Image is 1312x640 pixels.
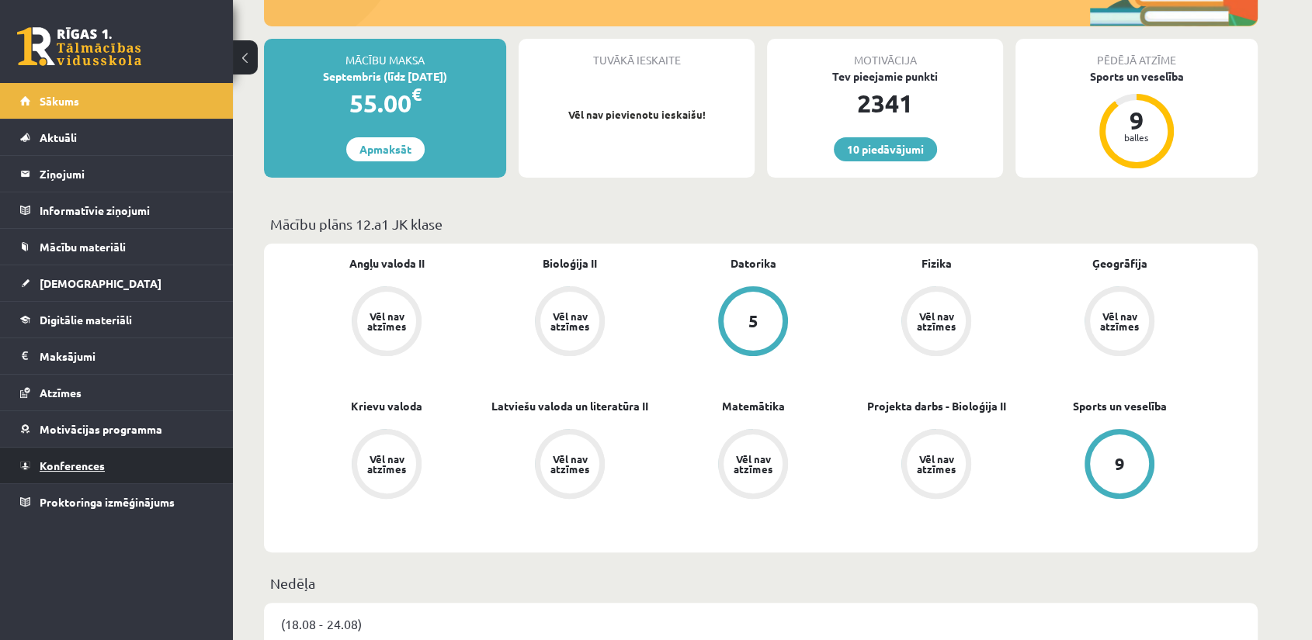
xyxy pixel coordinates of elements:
a: Sports un veselība [1073,398,1167,414]
a: Angļu valoda II [349,255,425,272]
div: 55.00 [264,85,506,122]
span: Sākums [40,94,79,108]
a: Vēl nav atzīmes [845,429,1028,502]
legend: Informatīvie ziņojumi [40,192,213,228]
a: Sākums [20,83,213,119]
div: 5 [748,313,758,330]
div: Mācību maksa [264,39,506,68]
div: Vēl nav atzīmes [731,454,775,474]
a: Krievu valoda [351,398,422,414]
a: Proktoringa izmēģinājums [20,484,213,520]
div: 9 [1115,455,1125,472]
div: Vēl nav atzīmes [915,454,958,474]
span: Atzīmes [40,386,82,400]
a: 10 piedāvājumi [834,137,937,161]
a: Ziņojumi [20,156,213,192]
a: Fizika [922,255,952,272]
a: 9 [1028,429,1211,502]
div: Vēl nav atzīmes [1098,311,1141,331]
a: Informatīvie ziņojumi [20,192,213,228]
a: Vēl nav atzīmes [661,429,845,502]
a: Konferences [20,448,213,483]
p: Nedēļa [270,573,1251,593]
a: Vēl nav atzīmes [295,286,478,359]
a: Vēl nav atzīmes [478,429,661,502]
a: Apmaksāt [346,137,425,161]
a: Atzīmes [20,375,213,410]
a: Vēl nav atzīmes [1028,286,1211,359]
div: 9 [1113,108,1160,133]
span: Proktoringa izmēģinājums [40,495,175,509]
div: Sports un veselība [1015,68,1258,85]
span: Mācību materiāli [40,240,126,254]
a: Ģeogrāfija [1092,255,1147,272]
div: Vēl nav atzīmes [365,454,408,474]
a: Bioloģija II [543,255,597,272]
span: Motivācijas programma [40,422,162,436]
a: Matemātika [722,398,785,414]
div: Vēl nav atzīmes [548,311,592,331]
div: balles [1113,133,1160,142]
a: Maksājumi [20,338,213,374]
a: Digitālie materiāli [20,302,213,337]
a: Mācību materiāli [20,229,213,265]
legend: Ziņojumi [40,156,213,192]
a: Motivācijas programma [20,411,213,447]
p: Mācību plāns 12.a1 JK klase [270,213,1251,234]
a: Projekta darbs - Bioloģija II [867,398,1006,414]
span: Digitālie materiāli [40,313,132,327]
div: Septembris (līdz [DATE]) [264,68,506,85]
p: Vēl nav pievienotu ieskaišu! [526,107,747,123]
a: Vēl nav atzīmes [845,286,1028,359]
a: [DEMOGRAPHIC_DATA] [20,265,213,301]
span: € [411,83,422,106]
a: Vēl nav atzīmes [295,429,478,502]
span: Aktuāli [40,130,77,144]
div: Tev pieejamie punkti [767,68,1003,85]
div: Vēl nav atzīmes [915,311,958,331]
a: Vēl nav atzīmes [478,286,661,359]
a: Aktuāli [20,119,213,155]
a: 5 [661,286,845,359]
div: Tuvākā ieskaite [519,39,755,68]
div: Vēl nav atzīmes [365,311,408,331]
div: Pēdējā atzīme [1015,39,1258,68]
a: Latviešu valoda un literatūra II [491,398,648,414]
a: Datorika [731,255,776,272]
div: Motivācija [767,39,1003,68]
div: 2341 [767,85,1003,122]
a: Sports un veselība 9 balles [1015,68,1258,171]
span: [DEMOGRAPHIC_DATA] [40,276,161,290]
a: Rīgas 1. Tālmācības vidusskola [17,27,141,66]
legend: Maksājumi [40,338,213,374]
div: Vēl nav atzīmes [548,454,592,474]
span: Konferences [40,458,105,472]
